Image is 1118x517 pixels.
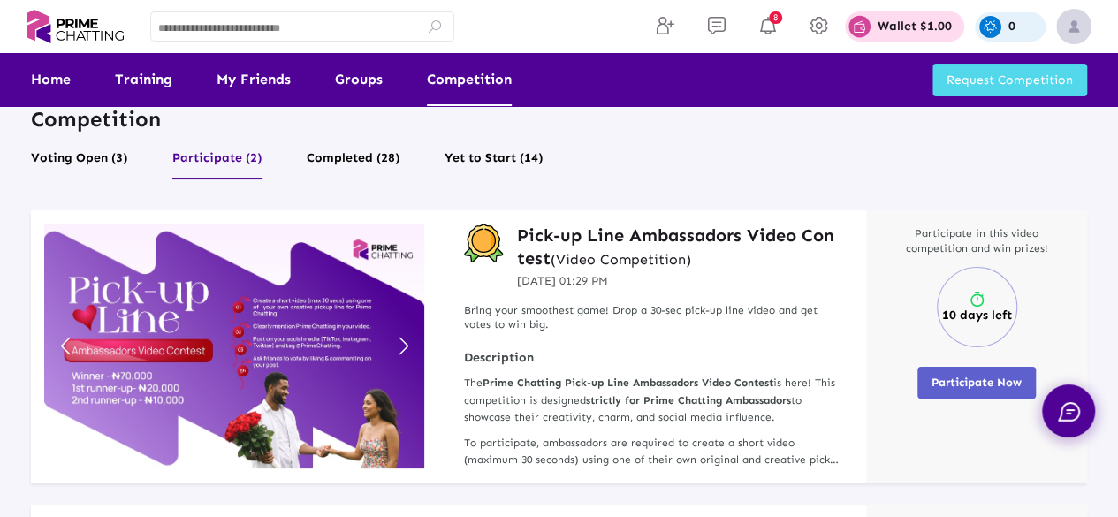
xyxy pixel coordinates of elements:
p: 0 [1008,20,1015,33]
span: 8 [769,11,782,24]
img: competition-badge.svg [464,224,504,263]
a: Pick-up Line Ambassadors Video Contest(Video Competition) [517,224,840,270]
p: To participate, ambassadors are required to create a short video (maximum 30 seconds) using one o... [464,435,840,468]
img: compititionbanner1755865789-pt2yl.jpg [44,224,424,468]
button: Completed (28) [307,146,400,179]
a: Training [115,53,172,106]
a: Groups [335,53,383,106]
button: Voting Open (3) [31,146,128,179]
a: Home [31,53,71,106]
img: timer.svg [968,291,985,308]
h3: Pick-up Line Ambassadors Video Contest [517,224,840,270]
a: Competition [427,53,512,106]
p: [DATE] 01:29 PM [517,272,840,290]
span: Participate Now [932,376,1022,389]
p: The is here! This competition is designed to showcase their creativity, charm, and social media i... [464,375,840,426]
a: Next slide [392,327,415,366]
button: Participate (2) [172,146,262,179]
img: img [1056,9,1091,44]
strong: strictly for Prime Chatting Ambassadors [586,394,791,407]
a: Previous slide [53,327,77,366]
p: Bring your smoothest game! Drop a 30-sec pick-up line video and get votes to win big. [464,303,840,333]
img: logo [27,5,124,48]
p: Wallet $1.00 [878,20,952,33]
span: Request Competition [947,72,1073,87]
img: chat.svg [1058,402,1080,422]
div: 1 / 1 [44,224,424,468]
p: Competition [31,105,1087,133]
button: Yet to Start (14) [445,146,544,179]
button: Request Competition [932,64,1087,96]
strong: Description [464,350,840,366]
p: 10 days left [942,308,1012,323]
a: My Friends [217,53,291,106]
strong: Prime Chatting Pick-up Line Ambassadors Video Contest [483,376,773,389]
small: (Video Competition) [551,251,691,268]
p: Participate in this video competition and win prizes! [897,226,1056,256]
button: Participate Now [917,367,1036,399]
